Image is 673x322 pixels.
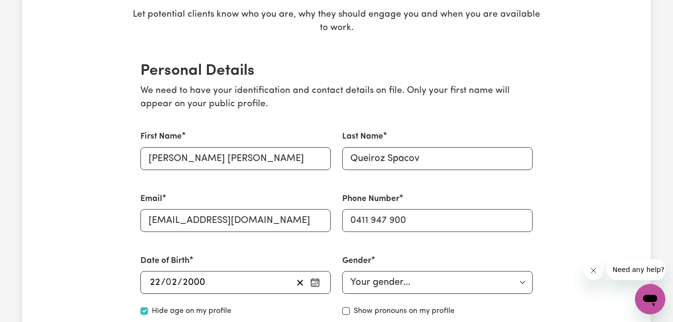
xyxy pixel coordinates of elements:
[635,284,665,314] iframe: Button to launch messaging window
[607,259,665,280] iframe: Message from company
[342,193,399,205] label: Phone Number
[342,131,383,143] label: Last Name
[149,275,161,290] input: --
[140,62,533,80] h2: Personal Details
[133,8,540,36] p: Let potential clients know who you are, why they should engage you and when you are available to ...
[182,275,206,290] input: ----
[354,305,455,317] label: Show pronouns on my profile
[140,193,162,205] label: Email
[140,84,533,112] p: We need to have your identification and contact details on file. Only your first name will appear...
[166,275,178,290] input: --
[161,277,166,288] span: /
[178,277,182,288] span: /
[584,261,603,280] iframe: Close message
[152,305,231,317] label: Hide age on my profile
[166,278,171,287] span: 0
[140,255,189,267] label: Date of Birth
[342,255,371,267] label: Gender
[140,131,182,143] label: First Name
